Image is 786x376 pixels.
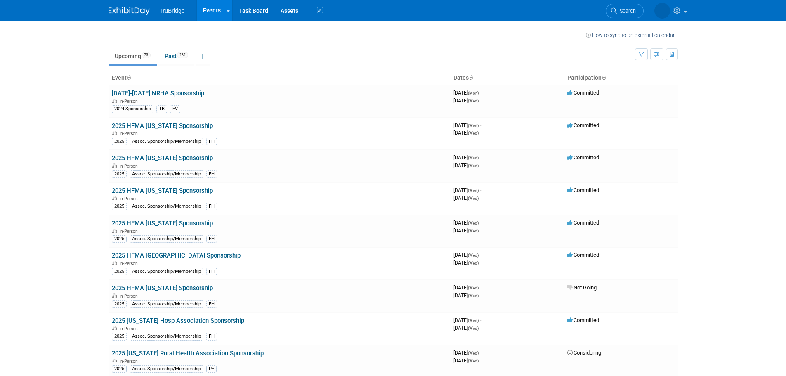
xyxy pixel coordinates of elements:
span: Committed [567,252,599,258]
a: 2025 HFMA [US_STATE] Sponsorship [112,122,213,130]
span: 232 [177,52,188,58]
span: [DATE] [453,90,481,96]
div: 2025 [112,268,127,275]
span: - [480,350,481,356]
div: FH [206,138,217,145]
span: [DATE] [453,122,481,128]
th: Participation [564,71,678,85]
span: [DATE] [453,252,481,258]
span: [DATE] [453,154,481,161]
span: [DATE] [453,195,479,201]
span: 73 [142,52,151,58]
img: In-Person Event [112,359,117,363]
span: (Wed) [468,293,479,298]
span: (Wed) [468,163,479,168]
img: Jamie Hodge [654,3,670,19]
span: In-Person [119,196,140,201]
a: [DATE]-[DATE] NRHA Sponsorship [112,90,204,97]
div: FH [206,235,217,243]
img: In-Person Event [112,261,117,265]
span: - [480,187,481,193]
span: - [480,284,481,291]
a: 2025 [US_STATE] Rural Health Association Sponsorship [112,350,264,357]
a: Search [606,4,644,18]
div: 2025 [112,235,127,243]
div: 2024 Sponsorship [112,105,153,113]
span: In-Person [119,163,140,169]
span: [DATE] [453,292,479,298]
span: In-Person [119,229,140,234]
div: 2025 [112,300,127,308]
span: [DATE] [453,350,481,356]
span: In-Person [119,326,140,331]
img: ExhibitDay [109,7,150,15]
span: (Wed) [468,99,479,103]
span: In-Person [119,261,140,266]
span: (Wed) [468,131,479,135]
div: Assoc. Sponsorship/Membership [130,300,203,308]
span: TruBridge [160,7,185,14]
span: (Wed) [468,188,479,193]
img: In-Person Event [112,99,117,103]
img: In-Person Event [112,163,117,168]
span: (Mon) [468,91,479,95]
span: [DATE] [453,187,481,193]
span: - [480,220,481,226]
div: TB [156,105,167,113]
span: [DATE] [453,97,479,104]
a: 2025 HFMA [US_STATE] Sponsorship [112,284,213,292]
span: [DATE] [453,317,481,323]
span: - [480,90,481,96]
span: (Wed) [468,253,479,258]
div: FH [206,300,217,308]
a: Sort by Event Name [127,74,131,81]
a: Past232 [158,48,194,64]
span: [DATE] [453,162,479,168]
a: 2025 [US_STATE] Hosp Association Sponsorship [112,317,244,324]
span: - [480,122,481,128]
span: (Wed) [468,229,479,233]
span: Committed [567,90,599,96]
span: Committed [567,154,599,161]
span: In-Person [119,99,140,104]
a: 2025 HFMA [US_STATE] Sponsorship [112,220,213,227]
a: Upcoming73 [109,48,157,64]
img: In-Person Event [112,229,117,233]
span: Not Going [567,284,597,291]
div: FH [206,170,217,178]
span: Committed [567,187,599,193]
span: [DATE] [453,227,479,234]
span: [DATE] [453,357,479,364]
a: 2025 HFMA [GEOGRAPHIC_DATA] Sponsorship [112,252,241,259]
a: How to sync to an external calendar... [586,32,678,38]
span: (Wed) [468,156,479,160]
img: In-Person Event [112,326,117,330]
div: 2025 [112,203,127,210]
th: Dates [450,71,564,85]
span: In-Person [119,131,140,136]
div: Assoc. Sponsorship/Membership [130,203,203,210]
span: (Wed) [468,318,479,323]
span: - [480,252,481,258]
div: Assoc. Sponsorship/Membership [130,333,203,340]
span: (Wed) [468,286,479,290]
span: (Wed) [468,261,479,265]
div: PE [206,365,217,373]
a: Sort by Participation Type [602,74,606,81]
span: (Wed) [468,123,479,128]
div: 2025 [112,138,127,145]
div: Assoc. Sponsorship/Membership [130,170,203,178]
div: Assoc. Sponsorship/Membership [130,235,203,243]
span: [DATE] [453,130,479,136]
span: (Wed) [468,326,479,331]
a: Sort by Start Date [469,74,473,81]
div: EV [170,105,180,113]
th: Event [109,71,450,85]
div: 2025 [112,333,127,340]
div: FH [206,268,217,275]
span: (Wed) [468,221,479,225]
div: 2025 [112,365,127,373]
span: Considering [567,350,601,356]
span: In-Person [119,359,140,364]
div: Assoc. Sponsorship/Membership [130,138,203,145]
